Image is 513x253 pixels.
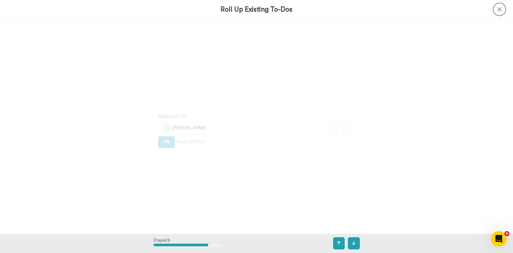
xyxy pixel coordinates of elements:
div: Step 4 / 5 [153,234,222,253]
span: 6 [504,231,509,236]
img: dr.png [163,124,171,132]
h4: Assign It To [158,114,355,119]
div: [PERSON_NAME] [163,124,328,132]
iframe: Intercom live chat [491,231,507,247]
h3: Roll Up Existing To-Dos [221,6,292,13]
button: Ok [158,136,175,148]
span: Press ENTER [176,139,205,145]
span: Ok [163,140,170,144]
